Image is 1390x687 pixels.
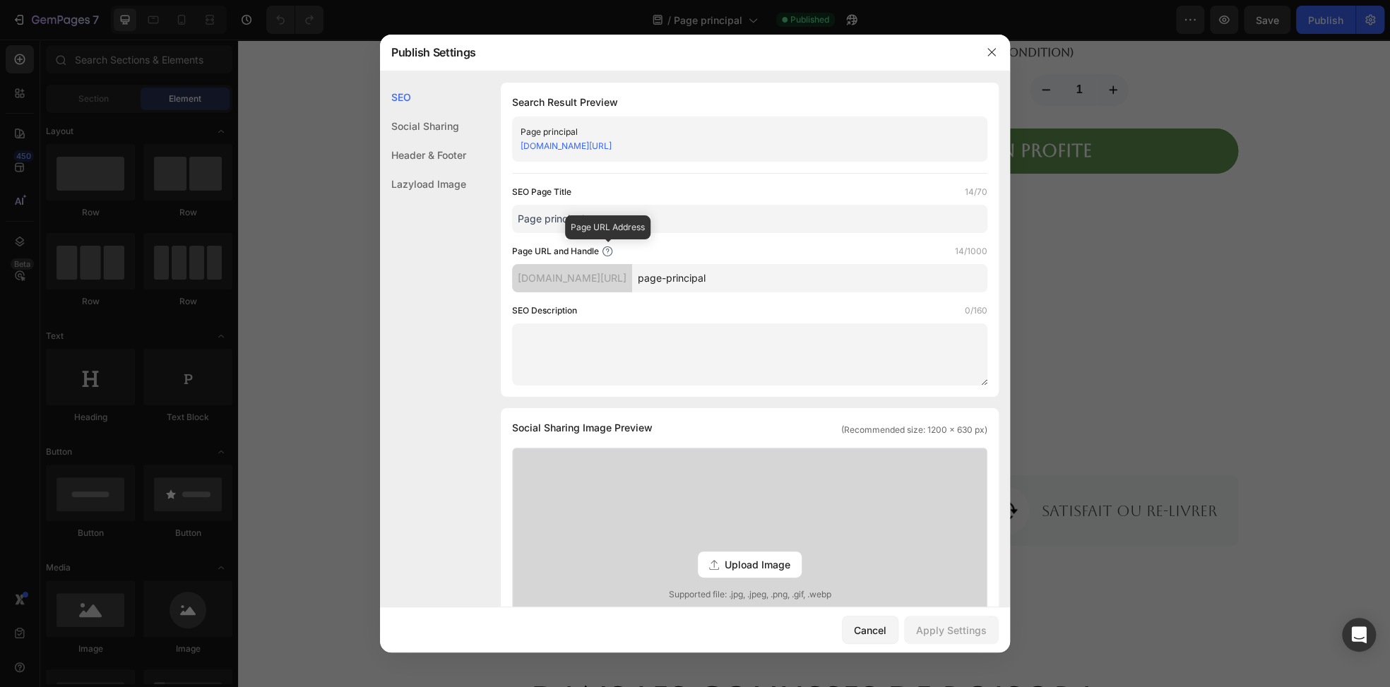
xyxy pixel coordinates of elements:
p: Livraison gratuite dans TOUTE LA [GEOGRAPHIC_DATA] [225,448,408,515]
h1: Search Result Preview [512,94,987,111]
img: Alt Image [164,458,212,506]
div: Header & Footer [380,141,466,169]
label: SEO Description [512,304,577,318]
div: Open Intercom Messenger [1342,618,1376,652]
button: j'en profite [598,89,1000,135]
div: j'en profite [744,100,854,124]
input: Title [512,205,987,233]
strong: Dans les coulisses de BOISORA [292,639,860,679]
span: Upload Image [725,557,790,572]
div: SEO [380,83,466,112]
button: decrement [792,35,824,66]
label: 14/1000 [955,244,987,258]
label: 0/160 [965,304,987,318]
div: [DOMAIN_NAME][URL] [512,264,632,292]
img: Alt Image [453,447,501,495]
div: Publish Settings [380,34,973,71]
p: SATISFAIT OU RE-LIVRER [804,460,979,483]
input: quantity [824,35,859,66]
button: Cancel [842,616,898,644]
div: Social Sharing [380,112,466,141]
img: Alt Image [743,447,791,495]
p: Paiement sécurisé et protégé [514,449,698,494]
div: Page principal [521,125,956,139]
span: Supported file: .jpg, .jpeg, .png, .gif, .webp [513,588,987,601]
label: SEO Page Title [512,185,571,199]
label: 14/70 [965,185,987,199]
p: Quantité [708,42,768,59]
button: Apply Settings [904,616,999,644]
span: (Recommended size: 1200 x 630 px) [841,424,987,436]
div: Lazyload Image [380,169,466,198]
div: Apply Settings [916,623,987,638]
span: Social Sharing Image Preview [512,419,653,436]
input: Handle [632,264,987,292]
div: Cancel [854,623,886,638]
a: [DOMAIN_NAME][URL] [521,141,612,151]
button: increment [859,35,891,66]
label: Page URL and Handle [512,244,599,258]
